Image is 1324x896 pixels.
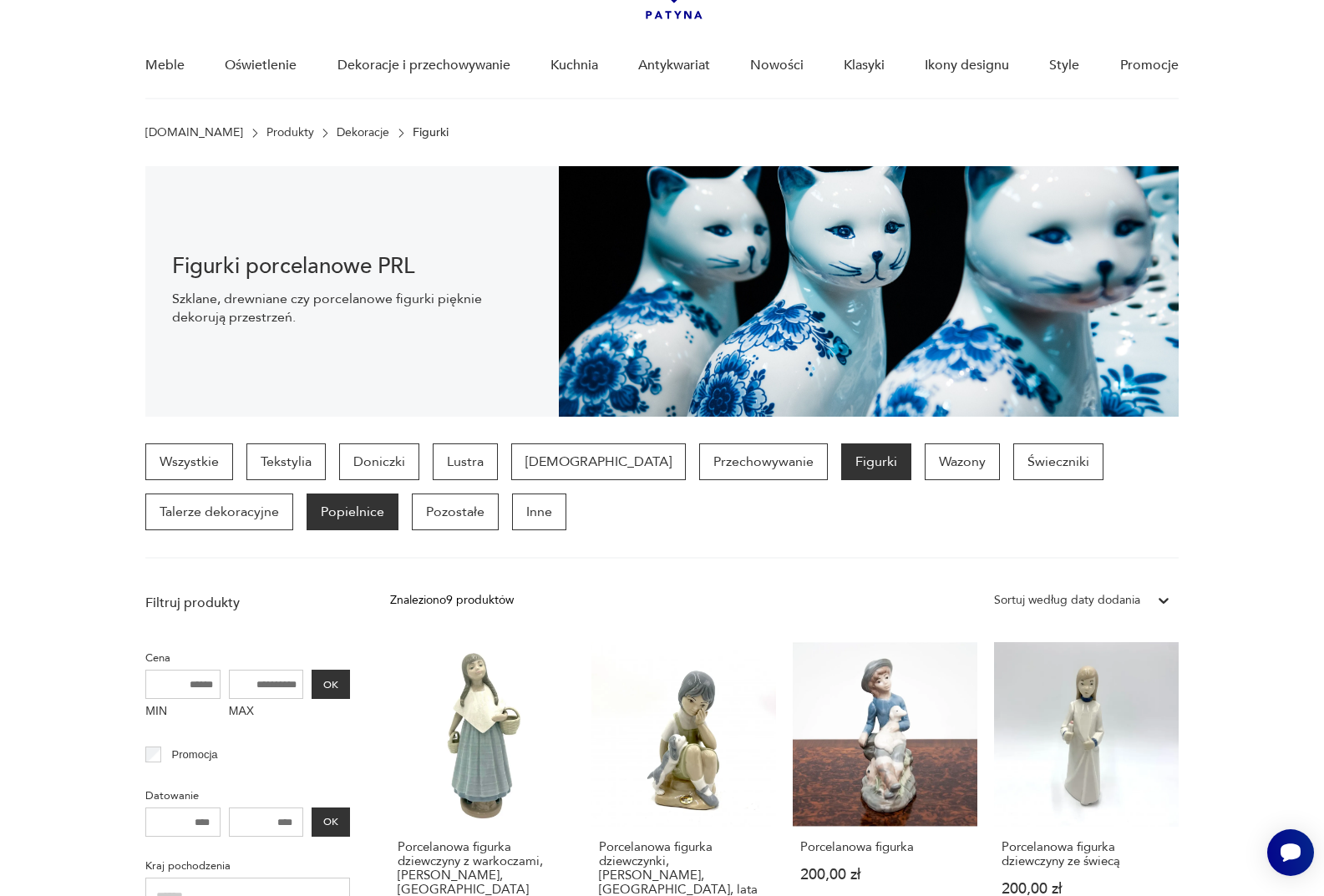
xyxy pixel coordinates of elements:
[800,868,970,882] p: 200,00 zł
[800,840,970,854] h3: Porcelanowa figurka
[925,443,1000,480] a: Wazony
[413,126,449,139] p: Figurki
[246,443,326,480] a: Tekstylia
[1013,443,1103,480] a: Świeczniki
[699,443,828,480] a: Przechowywanie
[266,126,314,139] a: Produkty
[339,443,419,480] a: Doniczki
[390,591,514,610] div: Znaleziono 9 produktów
[512,494,566,530] a: Inne
[229,699,304,726] label: MAX
[145,494,293,530] a: Talerze dekoracyjne
[994,591,1140,610] div: Sortuj według daty dodania
[337,126,389,139] a: Dekoracje
[412,494,499,530] a: Pozostałe
[559,166,1179,417] img: Figurki vintage
[337,33,510,98] a: Dekoracje i przechowywanie
[750,33,804,98] a: Nowości
[1002,882,1171,896] p: 200,00 zł
[1049,33,1079,98] a: Style
[225,33,297,98] a: Oświetlenie
[312,670,350,699] button: OK
[145,787,350,805] p: Datowanie
[145,594,350,612] p: Filtruj produkty
[638,33,710,98] a: Antykwariat
[844,33,885,98] a: Klasyki
[145,699,221,726] label: MIN
[172,256,532,276] h1: Figurki porcelanowe PRL
[145,443,233,480] a: Wszystkie
[145,857,350,875] p: Kraj pochodzenia
[550,33,598,98] a: Kuchnia
[145,33,185,98] a: Meble
[172,746,218,764] p: Promocja
[511,443,686,480] a: [DEMOGRAPHIC_DATA]
[1120,33,1179,98] a: Promocje
[433,443,498,480] a: Lustra
[925,33,1009,98] a: Ikony designu
[145,649,350,667] p: Cena
[1267,829,1314,876] iframe: Smartsupp widget button
[307,494,398,530] a: Popielnice
[1002,840,1171,868] h3: Porcelanowa figurka dziewczyny ze świecą
[841,443,911,480] a: Figurki
[172,290,532,327] p: Szklane, drewniane czy porcelanowe figurki pięknie dekorują przestrzeń.
[145,126,243,139] a: [DOMAIN_NAME]
[312,807,350,837] button: OK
